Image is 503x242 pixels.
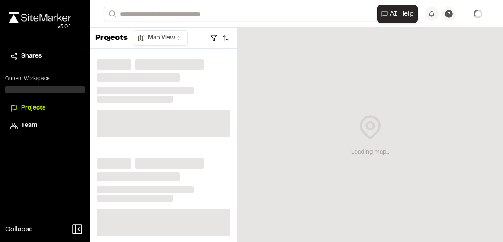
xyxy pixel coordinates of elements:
span: AI Help [390,9,414,19]
a: Shares [10,52,80,61]
span: Projects [21,103,45,113]
img: rebrand.png [9,12,71,23]
div: Open AI Assistant [377,5,421,23]
span: Team [21,121,37,130]
a: Projects [10,103,80,113]
a: Team [10,121,80,130]
span: Collapse [5,224,33,235]
button: Open AI Assistant [377,5,418,23]
p: Projects [95,32,128,44]
p: Current Workspace [5,75,85,83]
span: Shares [21,52,42,61]
div: Oh geez...please don't... [9,23,71,31]
div: Loading map... [351,148,389,157]
button: Search [104,7,119,21]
